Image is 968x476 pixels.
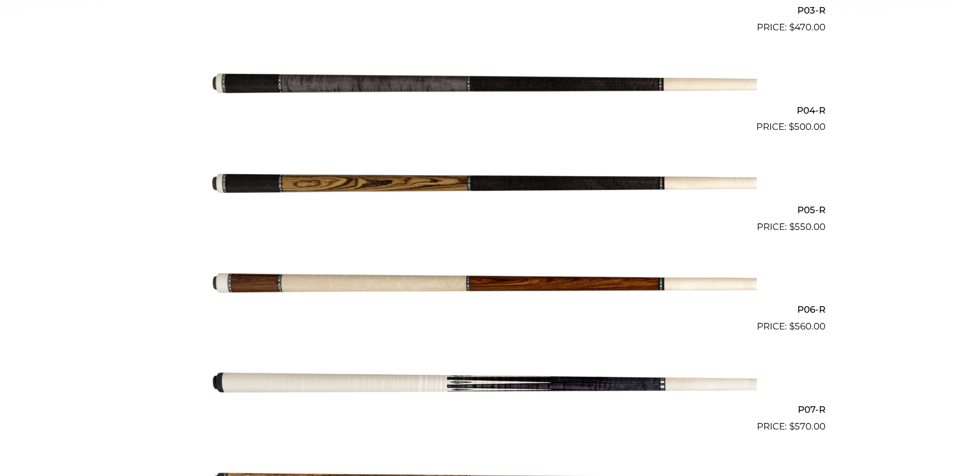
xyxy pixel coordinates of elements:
[789,22,795,32] span: $
[211,239,757,329] img: P06-R
[143,338,825,433] a: P07-R $570.00
[789,121,825,132] bdi: 500.00
[789,221,795,232] span: $
[789,321,825,332] bdi: 560.00
[789,221,825,232] bdi: 550.00
[211,138,757,229] img: P05-R
[143,200,825,220] h2: P05-R
[789,121,794,132] span: $
[143,239,825,334] a: P06-R $560.00
[143,100,825,120] h2: P04-R
[789,22,825,32] bdi: 470.00
[143,399,825,419] h2: P07-R
[211,39,757,130] img: P04-R
[143,39,825,134] a: P04-R $500.00
[789,321,795,332] span: $
[143,1,825,21] h2: P03-R
[211,338,757,429] img: P07-R
[143,300,825,320] h2: P06-R
[789,421,825,432] bdi: 570.00
[789,421,795,432] span: $
[143,138,825,234] a: P05-R $550.00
